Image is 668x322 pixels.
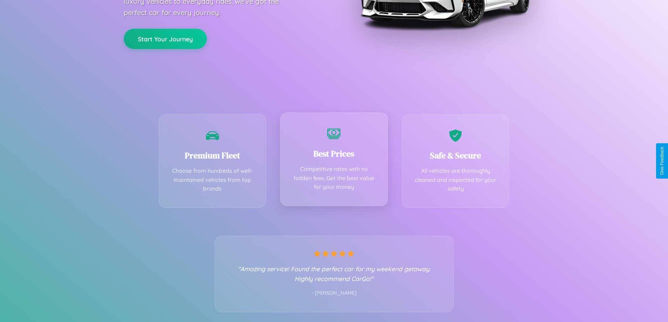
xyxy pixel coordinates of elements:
p: Competitive rates with no hidden fees. Get the best value for your money [291,165,377,192]
p: "Amazing service! Found the perfect car for my weekend getaway. Highly recommend CarGo!" [229,264,439,283]
h3: Best Prices [291,148,377,159]
p: Choose from hundreds of well-maintained vehicles from top brands [170,166,256,193]
p: - [PERSON_NAME] [229,289,439,298]
div: Give Feedback [660,147,664,175]
h3: Premium Fleet [170,150,256,161]
button: Start Your Journey [124,29,207,49]
h3: Safe & Secure [413,150,499,161]
p: All vehicles are thoroughly cleaned and inspected for your safety [413,166,499,193]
